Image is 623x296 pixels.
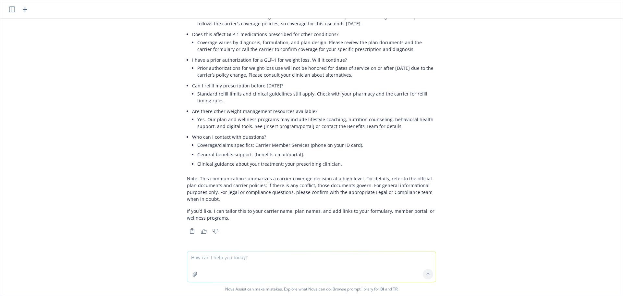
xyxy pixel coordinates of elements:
[187,208,436,221] p: If you’d like, I can tailor this to your carrier name, plan names, and add links to your formular...
[3,282,620,296] span: Nova Assist can make mistakes. Explore what Nova can do: Browse prompt library for and
[192,57,436,63] p: I have a prior authorization for a GLP‑1 for weight loss. Will it continue?
[197,159,436,169] li: Clinical guidance about your treatment: your prescribing clinician.
[197,63,436,80] li: Prior authorizations for weight‑loss use will not be honored for dates of service on or after [DA...
[197,140,436,150] li: Coverage/claims specifics: Carrier Member Services (phone on your ID card).
[192,82,436,89] p: Can I refill my prescription before [DATE]?
[197,12,436,28] li: Our insurance carrier will no longer cover GLP‑1 medications when prescribed for weight loss. Our...
[187,175,436,202] p: Note: This communication summarizes a carrier coverage decision at a high level. For details, ref...
[197,89,436,105] li: Standard refill limits and clinical guidelines still apply. Check with your pharmacy and the carr...
[197,115,436,131] li: Yes. Our plan and wellness programs may include lifestyle coaching, nutrition counseling, behavio...
[197,38,436,54] li: Coverage varies by diagnosis, formulation, and plan design. Please review the plan documents and ...
[192,31,436,38] p: Does this affect GLP‑1 medications prescribed for other conditions?
[197,150,436,159] li: General benefits support: [benefits email/portal].
[210,226,221,236] button: Thumbs down
[189,228,195,234] svg: Copy to clipboard
[192,134,436,140] p: Who can I contact with questions?
[192,108,436,115] p: Are there other weight‑management resources available?
[380,286,384,292] a: BI
[393,286,398,292] a: TR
